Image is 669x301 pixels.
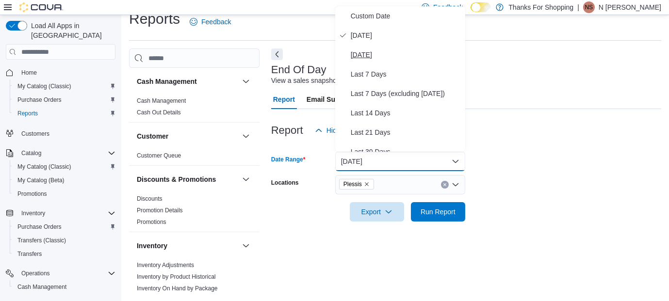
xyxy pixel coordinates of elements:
[137,273,216,281] span: Inventory by Product Historical
[351,127,461,138] span: Last 21 Days
[17,128,53,140] a: Customers
[137,262,194,269] a: Inventory Adjustments
[433,2,463,12] span: Feedback
[137,218,166,226] span: Promotions
[240,240,252,252] button: Inventory
[137,207,183,214] a: Promotion Details
[10,220,119,234] button: Purchase Orders
[14,108,42,119] a: Reports
[17,250,42,258] span: Transfers
[137,273,216,280] a: Inventory by Product Historical
[186,12,235,32] a: Feedback
[350,202,404,222] button: Export
[351,146,461,158] span: Last 30 Days
[2,267,119,280] button: Operations
[307,90,368,109] span: Email Subscription
[17,82,71,90] span: My Catalog (Classic)
[339,179,374,190] span: Plessis
[271,48,283,60] button: Next
[452,181,459,189] button: Open list of options
[17,268,54,279] button: Operations
[351,107,461,119] span: Last 14 Days
[10,247,119,261] button: Transfers
[577,1,579,13] p: |
[14,248,46,260] a: Transfers
[10,280,119,294] button: Cash Management
[2,206,119,220] button: Inventory
[585,1,593,13] span: NS
[271,64,326,76] h3: End Of Day
[14,174,68,186] a: My Catalog (Beta)
[471,2,491,13] input: Dark Mode
[19,2,63,12] img: Cova
[137,152,181,159] a: Customer Queue
[17,96,62,104] span: Purchase Orders
[137,206,183,214] span: Promotion Details
[129,9,180,29] h1: Reports
[240,174,252,185] button: Discounts & Promotions
[129,193,260,232] div: Discounts & Promotions
[17,283,66,291] span: Cash Management
[14,108,115,119] span: Reports
[14,281,115,293] span: Cash Management
[599,1,661,13] p: N [PERSON_NAME]
[508,1,573,13] p: Thanks For Shopping
[21,149,41,157] span: Catalog
[14,221,115,233] span: Purchase Orders
[10,234,119,247] button: Transfers (Classic)
[14,94,65,106] a: Purchase Orders
[311,121,381,140] button: Hide Parameters
[137,174,238,184] button: Discounts & Promotions
[17,147,115,159] span: Catalog
[27,21,115,40] span: Load All Apps in [GEOGRAPHIC_DATA]
[17,163,71,171] span: My Catalog (Classic)
[271,156,306,163] label: Date Range
[441,181,449,189] button: Clear input
[271,125,303,136] h3: Report
[17,67,41,79] a: Home
[17,237,66,244] span: Transfers (Classic)
[17,66,115,79] span: Home
[21,269,50,277] span: Operations
[356,202,398,222] span: Export
[17,176,65,184] span: My Catalog (Beta)
[10,160,119,174] button: My Catalog (Classic)
[137,77,238,86] button: Cash Management
[17,207,49,219] button: Inventory
[17,147,45,159] button: Catalog
[137,195,163,202] a: Discounts
[364,181,370,187] button: Remove Plessis from selection in this group
[137,77,197,86] h3: Cash Management
[129,95,260,122] div: Cash Management
[17,110,38,117] span: Reports
[137,152,181,159] span: Customer Queue
[335,6,465,152] div: Select listbox
[14,235,70,246] a: Transfers (Classic)
[2,126,119,140] button: Customers
[271,76,413,86] div: View a sales snapshot for a date or date range.
[137,285,218,292] span: Inventory On Hand by Package
[583,1,595,13] div: N Spence
[343,179,362,189] span: Plessis
[10,93,119,107] button: Purchase Orders
[137,285,218,292] a: Inventory On Hand by Package
[240,76,252,87] button: Cash Management
[137,97,186,104] a: Cash Management
[201,17,231,27] span: Feedback
[10,107,119,120] button: Reports
[137,97,186,105] span: Cash Management
[351,68,461,80] span: Last 7 Days
[14,281,70,293] a: Cash Management
[2,65,119,79] button: Home
[137,219,166,225] a: Promotions
[17,127,115,139] span: Customers
[14,221,65,233] a: Purchase Orders
[14,161,115,173] span: My Catalog (Classic)
[10,79,119,93] button: My Catalog (Classic)
[271,179,299,187] label: Locations
[351,49,461,61] span: [DATE]
[137,109,181,116] a: Cash Out Details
